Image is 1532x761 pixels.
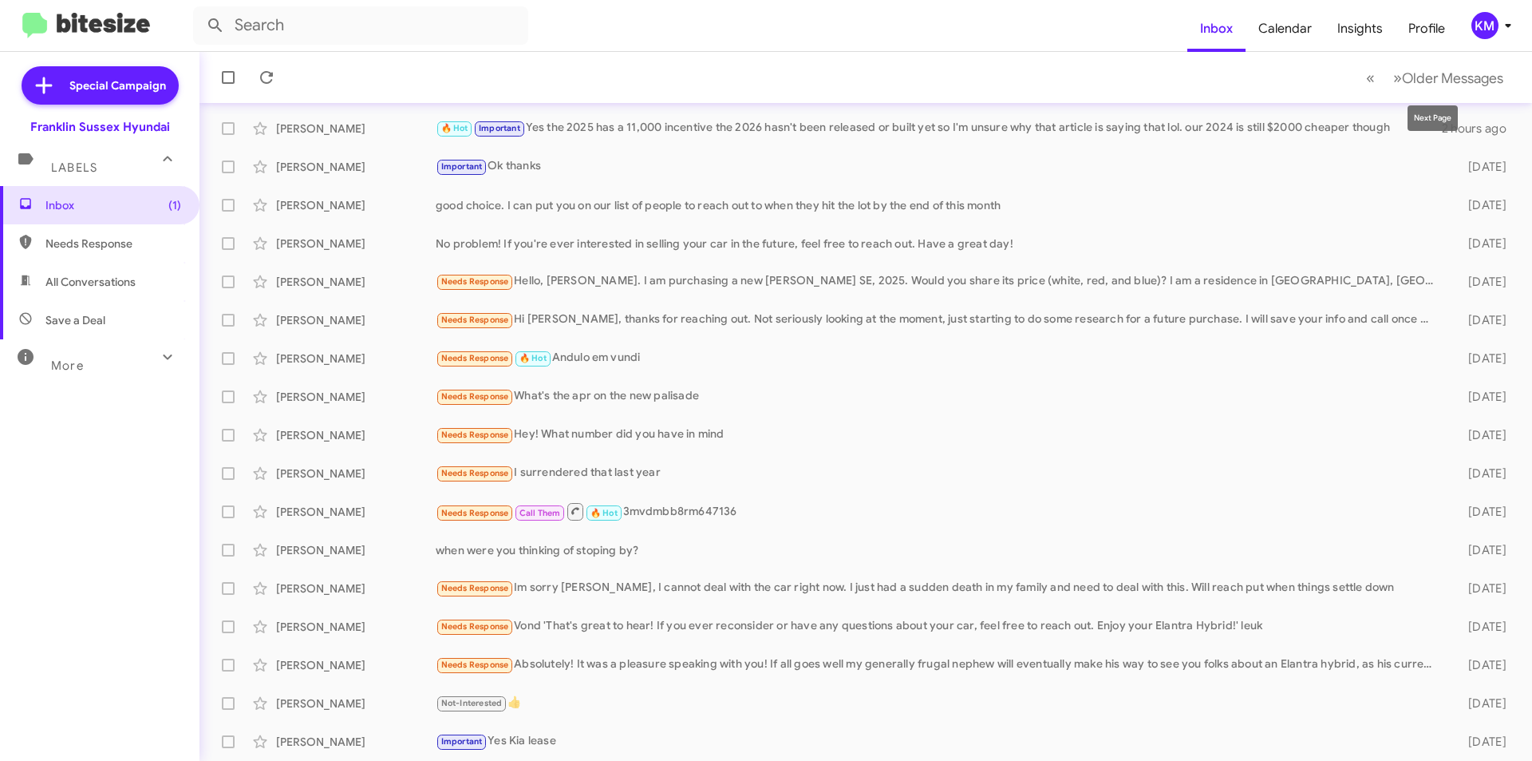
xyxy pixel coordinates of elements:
[441,468,509,478] span: Needs Response
[276,466,436,482] div: [PERSON_NAME]
[1442,121,1519,137] div: 2 hours ago
[1443,696,1519,711] div: [DATE]
[441,391,509,402] span: Needs Response
[436,464,1443,482] div: I surrendered that last year
[436,579,1443,597] div: Im sorry [PERSON_NAME], I cannot deal with the car right now. I just had a sudden death in my fam...
[276,542,436,558] div: [PERSON_NAME]
[51,359,84,373] span: More
[276,504,436,520] div: [PERSON_NAME]
[1443,236,1519,252] div: [DATE]
[436,119,1442,137] div: Yes the 2025 has a 11,000 incentive the 2026 hasn't been released or built yet so I'm unsure why ...
[1443,197,1519,213] div: [DATE]
[276,619,436,635] div: [PERSON_NAME]
[1471,12,1498,39] div: KM
[1443,389,1519,405] div: [DATE]
[1443,504,1519,520] div: [DATE]
[436,656,1443,674] div: Absolutely! It was a pleasure speaking with you! If all goes well my generally frugal nephew will...
[436,426,1443,444] div: Hey! What number did you have in mind
[436,542,1443,558] div: when were you thinking of stoping by?
[45,312,105,328] span: Save a Deal
[441,736,483,747] span: Important
[1458,12,1514,39] button: KM
[441,353,509,363] span: Needs Response
[1366,68,1375,88] span: «
[276,657,436,673] div: [PERSON_NAME]
[51,161,97,175] span: Labels
[436,694,1443,712] div: 👍
[276,696,436,711] div: [PERSON_NAME]
[1396,6,1458,52] a: Profile
[1443,274,1519,290] div: [DATE]
[441,583,509,593] span: Needs Response
[441,698,503,708] span: Not-Interested
[436,349,1443,367] div: Andulo em vundi
[1443,581,1519,597] div: [DATE]
[436,197,1443,213] div: good choice. I can put you on our list of people to reach out to when they hit the lot by the end...
[1443,427,1519,443] div: [DATE]
[479,123,520,133] span: Important
[45,236,181,252] span: Needs Response
[276,351,436,367] div: [PERSON_NAME]
[441,621,509,632] span: Needs Response
[276,121,436,137] div: [PERSON_NAME]
[1443,466,1519,482] div: [DATE]
[441,508,509,518] span: Needs Response
[45,274,136,290] span: All Conversations
[1384,61,1513,94] button: Next
[276,389,436,405] div: [PERSON_NAME]
[441,660,509,670] span: Needs Response
[193,6,528,45] input: Search
[1246,6,1325,52] a: Calendar
[436,157,1443,176] div: Ok thanks
[436,617,1443,636] div: Vond 'That's great to hear! If you ever reconsider or have any questions about your car, feel fre...
[436,311,1443,329] div: Hi [PERSON_NAME], thanks for reaching out. Not seriously looking at the moment, just starting to ...
[441,430,509,440] span: Needs Response
[1443,657,1519,673] div: [DATE]
[1443,734,1519,750] div: [DATE]
[168,197,181,213] span: (1)
[276,427,436,443] div: [PERSON_NAME]
[436,501,1443,521] div: 3mvdmbb8rm647136
[1443,542,1519,558] div: [DATE]
[1357,61,1513,94] nav: Page navigation example
[1356,61,1384,94] button: Previous
[519,508,561,518] span: Call Them
[436,236,1443,252] div: No problem! If you're ever interested in selling your car in the future, feel free to reach out. ...
[436,732,1443,751] div: Yes Kia lease
[276,312,436,328] div: [PERSON_NAME]
[436,387,1443,406] div: What's the apr on the new palisade
[1325,6,1396,52] a: Insights
[441,161,483,172] span: Important
[1402,69,1503,87] span: Older Messages
[519,353,547,363] span: 🔥 Hot
[436,272,1443,291] div: Hello, [PERSON_NAME]. I am purchasing a new [PERSON_NAME] SE, 2025. Would you share its price (wh...
[276,159,436,175] div: [PERSON_NAME]
[276,197,436,213] div: [PERSON_NAME]
[69,77,166,93] span: Special Campaign
[1187,6,1246,52] a: Inbox
[441,315,509,325] span: Needs Response
[1408,105,1458,131] div: Next Page
[276,274,436,290] div: [PERSON_NAME]
[1443,159,1519,175] div: [DATE]
[276,236,436,252] div: [PERSON_NAME]
[441,123,468,133] span: 🔥 Hot
[276,581,436,597] div: [PERSON_NAME]
[1393,68,1402,88] span: »
[30,119,170,135] div: Franklin Sussex Hyundai
[1443,351,1519,367] div: [DATE]
[22,66,179,105] a: Special Campaign
[1443,312,1519,328] div: [DATE]
[590,508,618,518] span: 🔥 Hot
[441,276,509,287] span: Needs Response
[1443,619,1519,635] div: [DATE]
[45,197,181,213] span: Inbox
[276,734,436,750] div: [PERSON_NAME]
